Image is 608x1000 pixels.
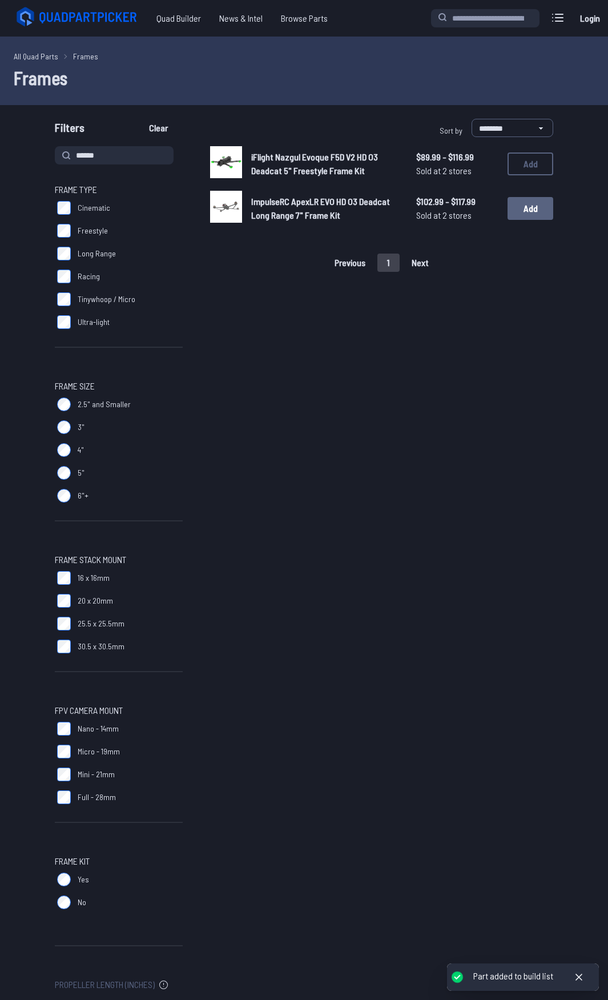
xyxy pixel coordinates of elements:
img: image [210,191,242,223]
input: No [57,895,71,909]
input: 5" [57,466,71,480]
input: 20 x 20mm [57,594,71,608]
span: Frame Kit [55,854,90,868]
span: 16 x 16mm [78,572,110,584]
span: iFlight Nazgul Evoque F5D V2 HD O3 Deadcat 5" Freestyle Frame Kit [251,151,378,176]
input: 4" [57,443,71,457]
a: ImpulseRC ApexLR EVO HD O3 Deadcat Long Range 7" Frame Kit [251,195,398,222]
button: Add [508,197,553,220]
input: Yes [57,873,71,886]
input: 6"+ [57,489,71,503]
a: News & Intel [210,7,272,30]
span: 2.5" and Smaller [78,399,131,410]
img: image [210,146,242,178]
a: Browse Parts [272,7,337,30]
span: Micro - 19mm [78,746,120,757]
input: 16 x 16mm [57,571,71,585]
a: Quad Builder [147,7,210,30]
input: Long Range [57,247,71,260]
span: Full - 28mm [78,792,116,803]
span: Sold at 2 stores [416,208,498,222]
span: 5" [78,467,84,479]
span: Racing [78,271,100,282]
span: Yes [78,874,89,885]
button: Add [508,152,553,175]
a: iFlight Nazgul Evoque F5D V2 HD O3 Deadcat 5" Freestyle Frame Kit [251,150,398,178]
span: Sold at 2 stores [416,164,498,178]
span: Ultra-light [78,316,110,328]
button: Clear [139,119,178,137]
a: Login [576,7,603,30]
input: 30.5 x 30.5mm [57,640,71,653]
input: Mini - 21mm [57,768,71,781]
input: Nano - 14mm [57,722,71,736]
span: 30.5 x 30.5mm [78,641,124,652]
span: Tinywhoop / Micro [78,294,135,305]
span: Mini - 21mm [78,769,115,780]
input: Micro - 19mm [57,745,71,758]
input: Full - 28mm [57,790,71,804]
span: Sort by [440,126,462,135]
div: Part added to build list [473,970,553,982]
span: Freestyle [78,225,108,236]
input: Ultra-light [57,315,71,329]
span: Frame Type [55,183,97,196]
span: Filters [55,119,84,142]
input: Freestyle [57,224,71,238]
span: No [78,897,86,908]
span: ImpulseRC ApexLR EVO HD O3 Deadcat Long Range 7" Frame Kit [251,196,390,220]
span: $102.99 - $117.99 [416,195,498,208]
span: Propeller Length (Inches) [55,978,155,991]
input: Cinematic [57,201,71,215]
select: Sort by [472,119,553,137]
span: 4" [78,444,84,456]
input: Tinywhoop / Micro [57,292,71,306]
span: Long Range [78,248,116,259]
span: FPV Camera Mount [55,704,123,717]
span: $89.99 - $116.99 [416,150,498,164]
a: All Quad Parts [14,50,58,62]
span: Nano - 14mm [78,723,119,734]
span: 6"+ [78,490,88,501]
span: Frame Stack Mount [55,553,126,567]
span: 3" [78,421,84,433]
a: Frames [73,50,98,62]
span: 20 x 20mm [78,595,113,607]
button: 1 [377,254,400,272]
input: Racing [57,270,71,283]
input: 25.5 x 25.5mm [57,617,71,630]
span: Cinematic [78,202,110,214]
a: image [210,146,242,182]
h1: Frames [14,64,594,91]
input: 3" [57,420,71,434]
span: Frame Size [55,379,95,393]
a: image [210,191,242,226]
span: 25.5 x 25.5mm [78,618,124,629]
input: 2.5" and Smaller [57,397,71,411]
